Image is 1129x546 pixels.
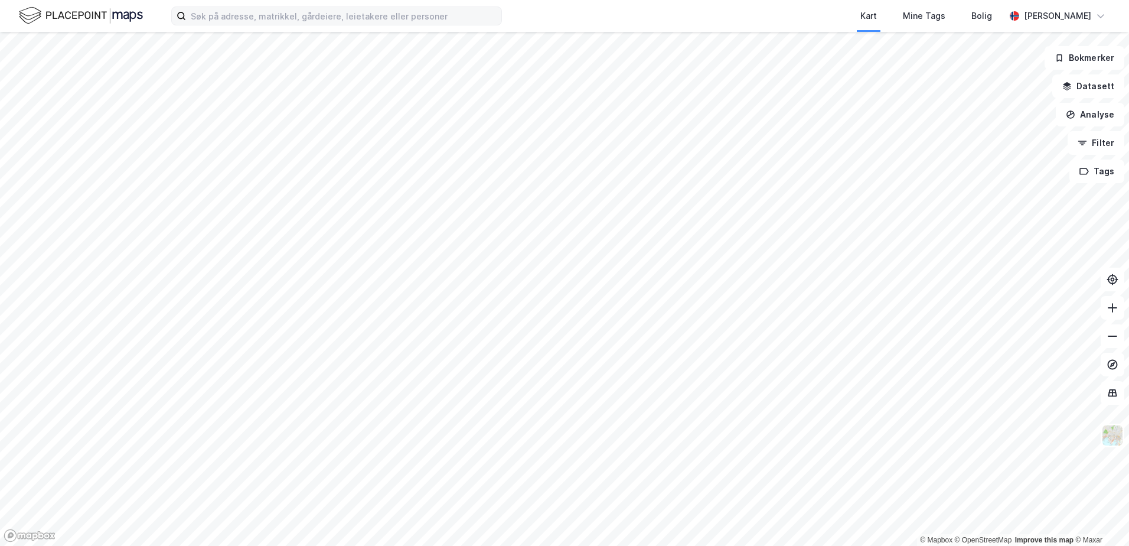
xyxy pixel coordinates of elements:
div: Bolig [971,9,992,23]
div: [PERSON_NAME] [1024,9,1091,23]
input: Søk på adresse, matrikkel, gårdeiere, leietakere eller personer [186,7,501,25]
div: Kart [860,9,877,23]
img: logo.f888ab2527a4732fd821a326f86c7f29.svg [19,5,143,26]
div: Mine Tags [903,9,945,23]
iframe: Chat Widget [1070,489,1129,546]
div: Kontrollprogram for chat [1070,489,1129,546]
